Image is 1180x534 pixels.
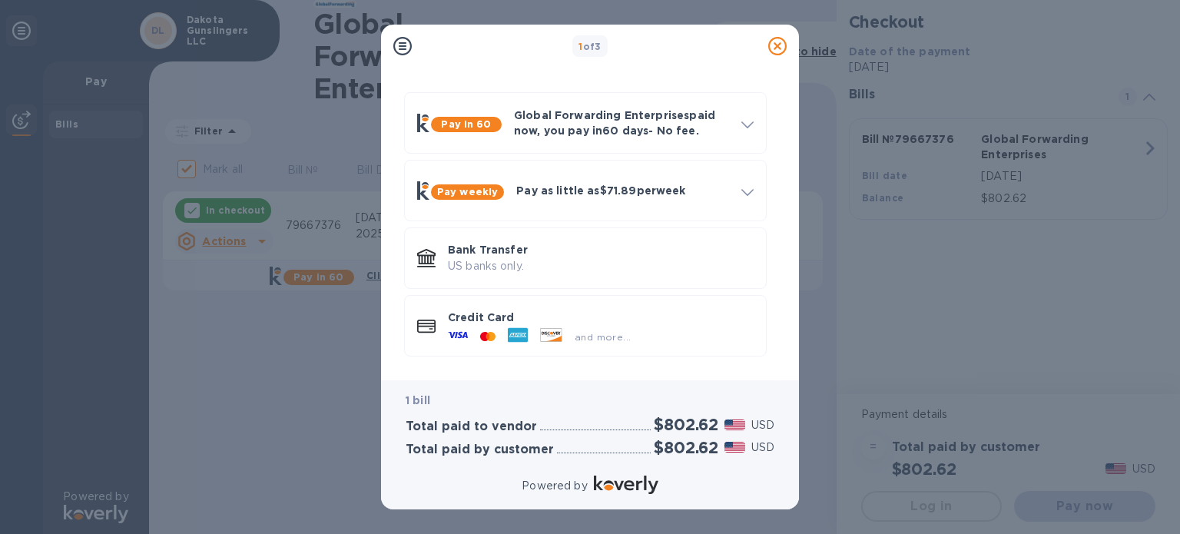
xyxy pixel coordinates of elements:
[594,476,658,494] img: Logo
[406,443,554,457] h3: Total paid by customer
[448,310,754,325] p: Credit Card
[654,415,718,434] h2: $802.62
[724,420,745,430] img: USD
[578,41,602,52] b: of 3
[575,331,631,343] span: and more...
[406,420,537,434] h3: Total paid to vendor
[406,394,430,406] b: 1 bill
[441,118,491,130] b: Pay in 60
[437,186,498,197] b: Pay weekly
[654,438,718,457] h2: $802.62
[514,108,729,138] p: Global Forwarding Enterprises paid now, you pay in 60 days - No fee.
[448,258,754,274] p: US banks only.
[724,442,745,453] img: USD
[522,478,587,494] p: Powered by
[751,439,774,456] p: USD
[578,41,582,52] span: 1
[751,417,774,433] p: USD
[448,242,754,257] p: Bank Transfer
[516,183,729,198] p: Pay as little as $71.89 per week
